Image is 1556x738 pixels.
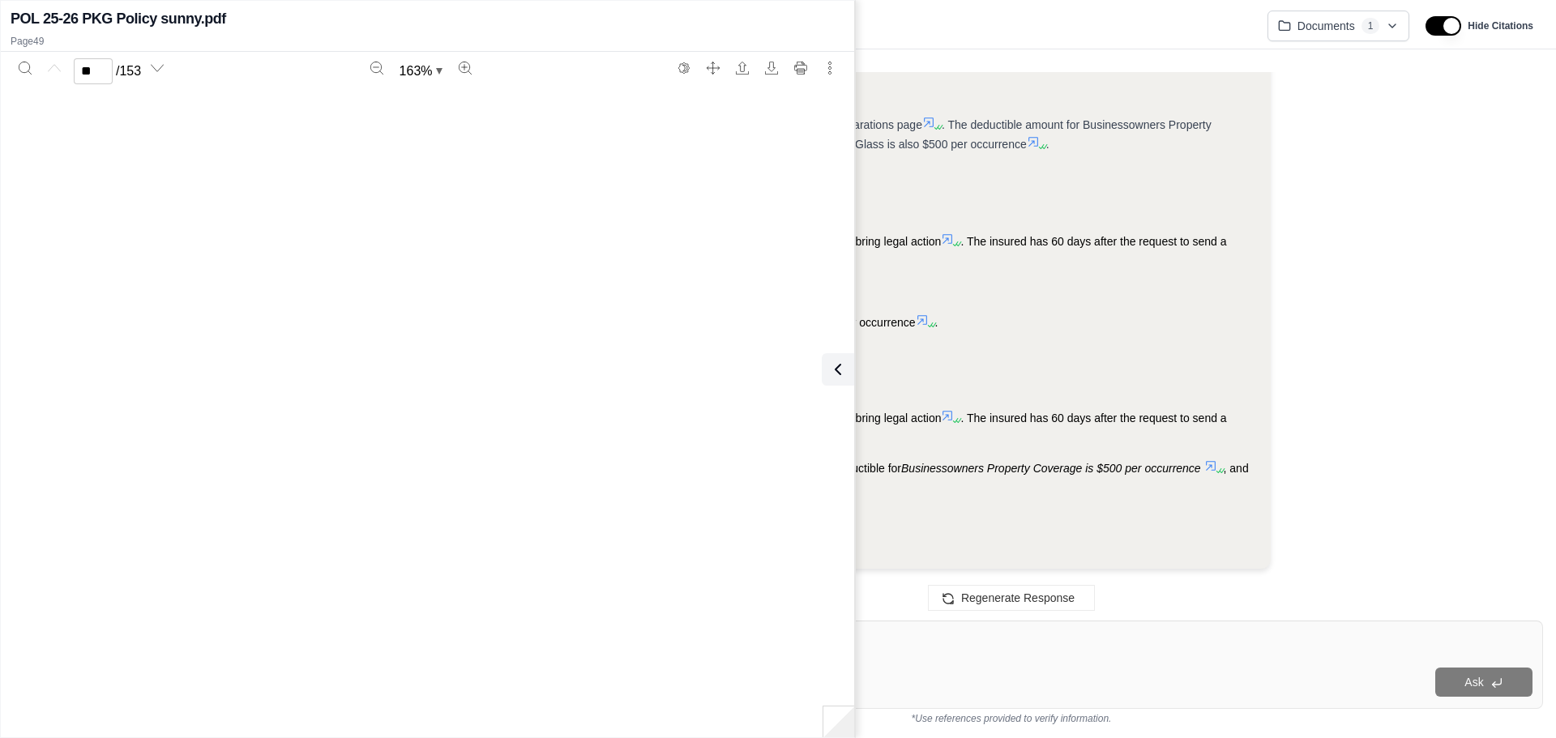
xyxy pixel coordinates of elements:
[729,55,755,81] button: Open file
[452,55,478,81] button: Zoom in
[522,316,916,329] span: The deductible for Businessowners Property Coverage is $500 per occurrence
[522,235,1227,267] span: . The insured has 60 days after the request to send a signed, sworn proof of loss
[1046,138,1049,151] span: .
[11,35,844,48] p: Page 49
[1267,11,1410,41] button: Documents1
[473,15,1255,41] div: Edit Title
[928,585,1095,611] button: Regenerate Response
[759,55,784,81] button: Download
[400,62,433,81] span: 163 %
[12,55,38,81] button: Search
[74,58,113,84] input: Enter a page number
[506,118,922,131] span: I'm still on the Businessowners Property Coverage section of the declarations page
[788,55,814,81] button: Print
[1297,18,1355,34] span: Documents
[11,7,226,30] h2: POL 25-26 PKG Policy sunny.pdf
[817,55,843,81] button: More actions
[116,62,141,81] span: / 153
[693,138,1027,151] span: , and the deductible for Building Glass is also $500 per occurrence
[1435,668,1532,697] button: Ask
[901,462,1201,475] span: Businessowners Property Coverage is $500 per occurrence
[961,591,1075,604] span: Regenerate Response
[364,55,390,81] button: Zoom out
[1361,18,1380,34] span: 1
[41,55,67,81] button: Previous page
[935,316,938,329] span: .
[524,412,1227,444] span: . The insured has 60 days after the request to send a signed, sworn proof of loss
[144,55,170,81] button: Next page
[700,55,726,81] button: Full screen
[480,709,1543,725] div: *Use references provided to verify information.
[671,55,697,81] button: Switch to the dark theme
[1464,676,1483,689] span: Ask
[1468,19,1533,32] span: Hide Citations
[393,58,449,84] button: Zoom document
